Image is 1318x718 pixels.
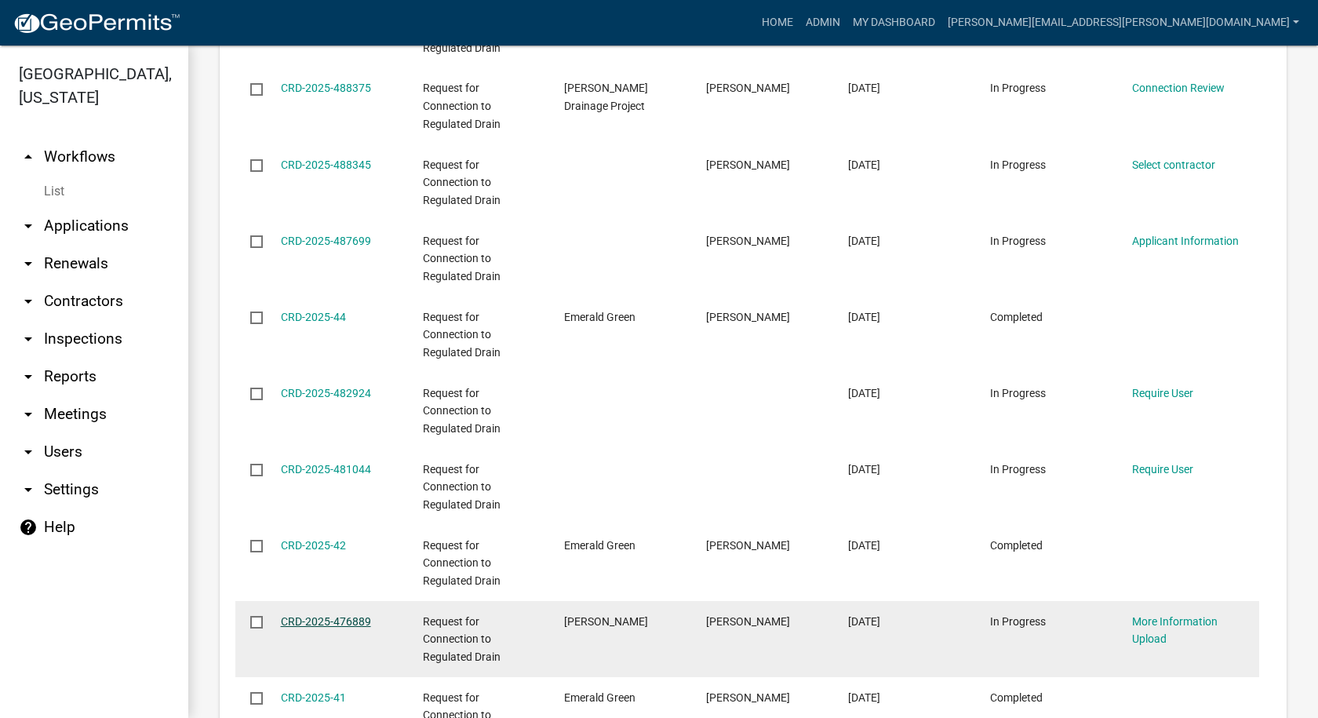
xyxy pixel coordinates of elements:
[19,480,38,499] i: arrow_drop_down
[281,463,371,476] a: CRD-2025-481044
[799,8,847,38] a: Admin
[423,5,501,54] span: Request for Connection to Regulated Drain
[564,82,648,112] span: Erick Miller Drainage Project
[281,82,371,94] a: CRD-2025-488375
[848,691,880,704] span: 09/10/2025
[706,615,790,628] span: Galen Miller
[990,82,1046,94] span: In Progress
[847,8,941,38] a: My Dashboard
[19,518,38,537] i: help
[423,387,501,436] span: Request for Connection to Regulated Drain
[423,311,501,359] span: Request for Connection to Regulated Drain
[706,82,790,94] span: Erick Miller
[706,159,790,171] span: John Rickard
[423,539,501,588] span: Request for Connection to Regulated Drain
[423,463,501,512] span: Request for Connection to Regulated Drain
[281,159,371,171] a: CRD-2025-488345
[706,311,790,323] span: Sam Baker
[19,405,38,424] i: arrow_drop_down
[564,311,635,323] span: Emerald Green
[1132,235,1239,247] a: Applicant Information
[848,615,880,628] span: 09/11/2025
[423,82,501,130] span: Request for Connection to Regulated Drain
[423,235,501,283] span: Request for Connection to Regulated Drain
[19,292,38,311] i: arrow_drop_down
[1132,82,1225,94] a: Connection Review
[848,387,880,399] span: 09/23/2025
[990,539,1043,552] span: Completed
[281,615,371,628] a: CRD-2025-476889
[281,311,346,323] a: CRD-2025-44
[990,387,1046,399] span: In Progress
[848,82,880,94] span: 10/06/2025
[755,8,799,38] a: Home
[990,691,1043,704] span: Completed
[1132,463,1193,476] a: Require User
[564,615,648,628] span: Sam Morrow
[848,463,880,476] span: 09/19/2025
[1132,387,1193,399] a: Require User
[941,8,1305,38] a: [PERSON_NAME][EMAIL_ADDRESS][PERSON_NAME][DOMAIN_NAME]
[1132,159,1215,171] a: Select contractor
[848,539,880,552] span: 09/15/2025
[706,539,790,552] span: Sam Baker
[1132,615,1218,646] a: More Information Upload
[281,539,346,552] a: CRD-2025-42
[19,443,38,461] i: arrow_drop_down
[19,217,38,235] i: arrow_drop_down
[19,330,38,348] i: arrow_drop_down
[281,387,371,399] a: CRD-2025-482924
[423,615,501,664] span: Request for Connection to Regulated Drain
[281,691,346,704] a: CRD-2025-41
[990,463,1046,476] span: In Progress
[990,159,1046,171] span: In Progress
[564,539,635,552] span: Emerald Green
[706,235,790,247] span: Erick Miller
[19,367,38,386] i: arrow_drop_down
[281,235,371,247] a: CRD-2025-487699
[990,615,1046,628] span: In Progress
[848,159,880,171] span: 10/06/2025
[848,311,880,323] span: 09/24/2025
[423,159,501,207] span: Request for Connection to Regulated Drain
[990,235,1046,247] span: In Progress
[564,691,635,704] span: Emerald Green
[848,235,880,247] span: 10/03/2025
[19,148,38,166] i: arrow_drop_up
[706,691,790,704] span: Sam Baker
[19,254,38,273] i: arrow_drop_down
[990,311,1043,323] span: Completed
